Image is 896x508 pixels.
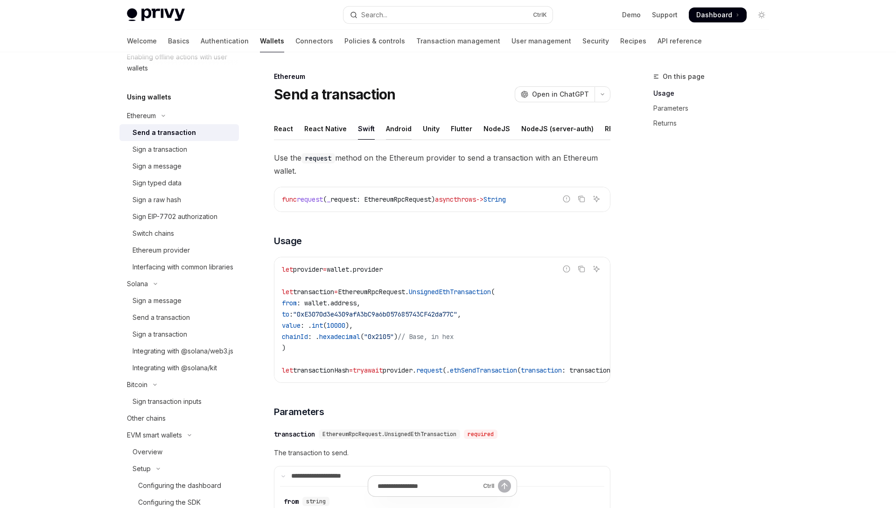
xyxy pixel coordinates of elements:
input: Ask a question... [378,476,479,496]
span: : . [308,332,319,341]
button: Open in ChatGPT [515,86,595,102]
span: // Base, in hex [398,332,454,341]
a: Parameters [653,101,777,116]
div: Overview [133,446,162,458]
a: Overview [119,444,239,460]
a: Policies & controls [344,30,405,52]
div: Search... [361,9,387,21]
a: Sign transaction inputs [119,393,239,410]
a: Sign a transaction [119,326,239,343]
a: Interfacing with common libraries [119,259,239,275]
span: : . [301,321,312,330]
a: Authentication [201,30,249,52]
button: Copy the contents from the code block [575,263,588,275]
span: : [289,310,293,318]
span: = [323,265,327,274]
span: Ctrl K [533,11,547,19]
span: provider. [383,366,416,374]
a: Wallets [260,30,284,52]
div: Configuring the dashboard [138,480,221,491]
a: Basics [168,30,189,52]
span: = [349,366,353,374]
a: API reference [658,30,702,52]
div: Flutter [451,118,472,140]
a: Demo [622,10,641,20]
a: Ethereum provider [119,242,239,259]
a: Sign a message [119,158,239,175]
span: On this page [663,71,705,82]
button: Toggle dark mode [754,7,769,22]
span: transaction [293,288,334,296]
span: ( [323,321,327,330]
a: Returns [653,116,777,131]
span: ) [282,344,286,352]
span: = [334,288,338,296]
span: The transaction to send. [274,447,610,459]
span: EthereumRpcRequest. [338,288,409,296]
button: Report incorrect code [560,193,573,205]
div: Interfacing with common libraries [133,261,233,273]
span: -> [476,195,483,204]
span: throws [454,195,476,204]
div: Sign a transaction [133,144,187,155]
span: ( [323,195,327,204]
div: Unity [423,118,440,140]
a: Support [652,10,678,20]
div: Sign EIP-7702 authorization [133,211,217,222]
span: : wallet. [297,299,330,307]
span: Parameters [274,405,324,418]
span: ( [360,332,364,341]
span: wallet. [327,265,353,274]
div: Sign transaction inputs [133,396,202,407]
div: NodeJS [483,118,510,140]
a: Connectors [295,30,333,52]
span: 10000 [327,321,345,330]
span: , [457,310,461,318]
span: address [330,299,357,307]
a: Send a transaction [119,124,239,141]
div: Sign a message [133,161,182,172]
span: let [282,265,293,274]
span: request [330,195,357,204]
span: try [353,366,364,374]
span: Dashboard [696,10,732,20]
button: Report incorrect code [560,263,573,275]
a: Dashboard [689,7,747,22]
span: from [282,299,297,307]
div: Setup [133,463,151,474]
span: ), [345,321,353,330]
button: Send message [498,480,511,493]
span: provider [353,265,383,274]
button: Ask AI [590,263,602,275]
button: Toggle Solana section [119,275,239,292]
span: String [483,195,506,204]
span: EthereumRpcRequest.UnsignedEthTransaction [322,430,456,438]
span: to [282,310,289,318]
a: Sign a message [119,292,239,309]
span: ethSendTransaction [450,366,517,374]
h1: Send a transaction [274,86,396,103]
a: Sign typed data [119,175,239,191]
button: Toggle Setup section [119,460,239,477]
a: Sign a transaction [119,141,239,158]
div: Ethereum provider [133,245,190,256]
span: Open in ChatGPT [532,90,589,99]
a: Welcome [127,30,157,52]
div: Integrating with @solana/kit [133,362,217,374]
span: Use the method on the Ethereum provider to send a transaction with an Ethereum wallet. [274,151,610,177]
code: request [301,153,335,163]
span: : transaction) [562,366,614,374]
span: : EthereumRpcRequest) [357,195,435,204]
div: Sign typed data [133,177,182,189]
a: User management [511,30,571,52]
div: NodeJS (server-auth) [521,118,594,140]
span: "0xE3070d3e4309afA3bC9a6b057685743CF42da77C" [293,310,457,318]
span: ( [491,288,495,296]
a: Usage [653,86,777,101]
a: Configuring the dashboard [119,477,239,494]
span: request [416,366,442,374]
a: Send a transaction [119,309,239,326]
div: React Native [304,118,347,140]
button: Toggle Ethereum section [119,107,239,124]
div: Bitcoin [127,379,147,390]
